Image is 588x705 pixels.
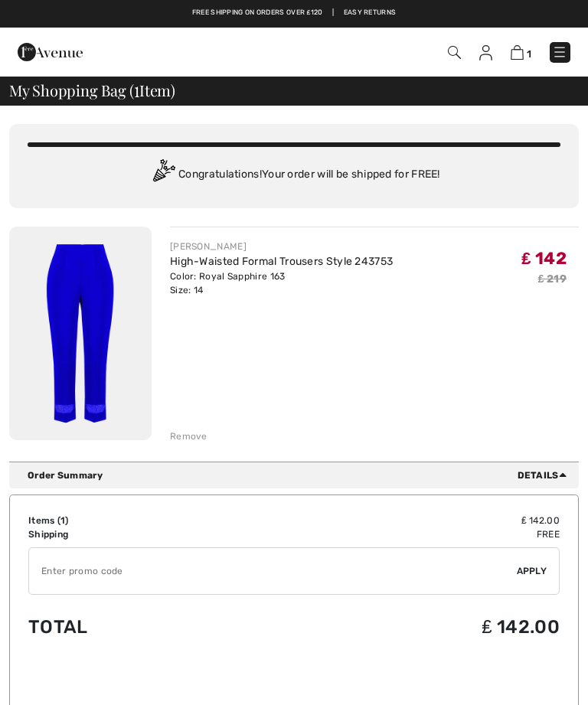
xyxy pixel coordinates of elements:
span: My Shopping Bag ( Item) [9,83,175,98]
div: Remove [170,429,207,443]
span: 1 [527,48,531,60]
a: Free shipping on orders over ₤120 [192,8,323,18]
td: ₤ 142.00 [258,514,560,527]
img: High-Waisted Formal Trousers Style 243753 [9,227,152,440]
div: Order Summary [28,468,573,482]
span: ₤ 142 [521,248,567,269]
a: Easy Returns [344,8,397,18]
td: ₤ 142.00 [258,601,560,653]
div: [PERSON_NAME] [170,240,393,253]
img: 1ère Avenue [18,37,83,67]
div: Color: Royal Sapphire 163 Size: 14 [170,269,393,297]
div: Congratulations! Your order will be shipped for FREE! [28,159,560,190]
a: High-Waisted Formal Trousers Style 243753 [170,255,393,268]
span: 1 [60,515,65,526]
td: Free [258,527,560,541]
td: Total [28,601,258,653]
td: Items ( ) [28,514,258,527]
span: Apply [517,564,547,578]
span: Details [518,468,573,482]
img: My Info [479,45,492,60]
td: Shipping [28,527,258,541]
span: | [332,8,334,18]
img: Search [448,46,461,59]
span: 1 [134,79,139,99]
input: Promo code [29,548,517,594]
a: 1ère Avenue [18,45,83,58]
s: ₤ 219 [538,273,567,286]
img: Congratulation2.svg [148,159,178,190]
img: Shopping Bag [511,45,524,60]
a: 1 [511,44,531,60]
img: Menu [552,44,567,60]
